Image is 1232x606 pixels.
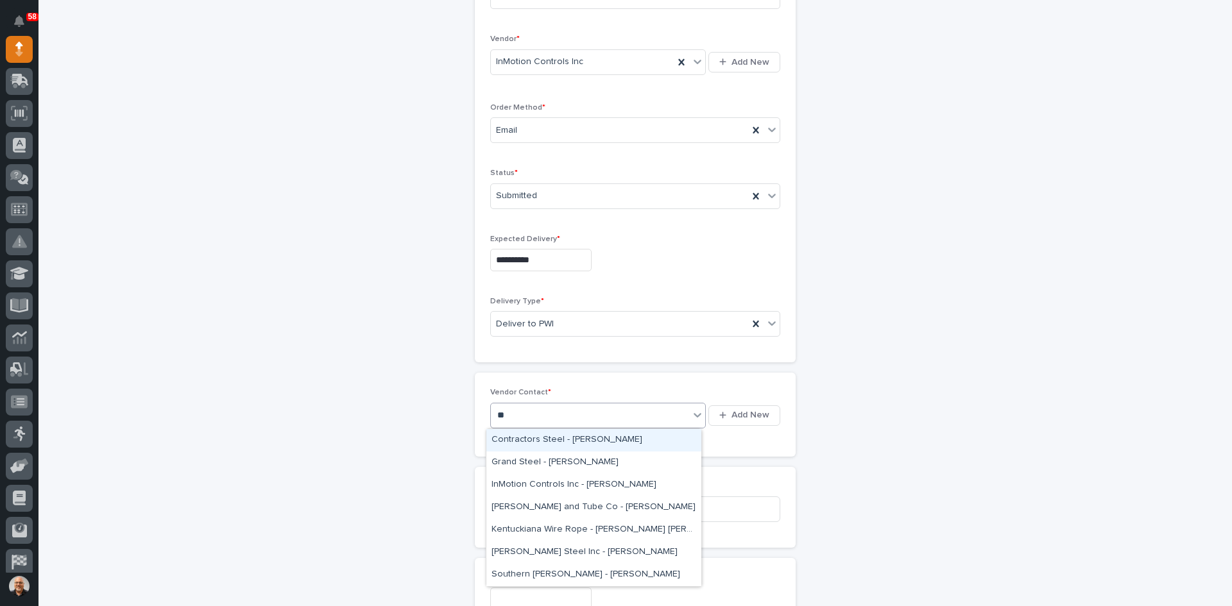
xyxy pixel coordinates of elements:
[486,519,701,541] div: Kentuckiana Wire Rope - Jackson Stites
[496,317,554,331] span: Deliver to PWI
[6,8,33,35] button: Notifications
[486,429,701,451] div: Contractors Steel - John Hasenjaeger
[490,35,520,43] span: Vendor
[490,104,545,112] span: Order Method
[486,451,701,474] div: Grand Steel - Rick Lavaja
[496,189,537,203] span: Submitted
[732,56,769,68] span: Add New
[490,389,551,396] span: Vendor Contact
[732,409,769,421] span: Add New
[708,405,780,426] button: Add New
[490,169,518,177] span: Status
[490,235,560,243] span: Expected Delivery
[708,52,780,72] button: Add New
[486,496,701,519] div: James Steel and Tube Co - Dave Tabor
[490,298,544,305] span: Delivery Type
[486,541,701,564] div: O'Neal Steel Inc - Jason Ulmer
[28,12,37,21] p: 58
[16,15,33,36] div: Notifications58
[496,55,583,69] span: InMotion Controls Inc
[6,573,33,600] button: users-avatar
[496,124,517,137] span: Email
[486,564,701,586] div: Southern Carlson - Jamie
[486,474,701,496] div: InMotion Controls Inc - Jason Lechner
